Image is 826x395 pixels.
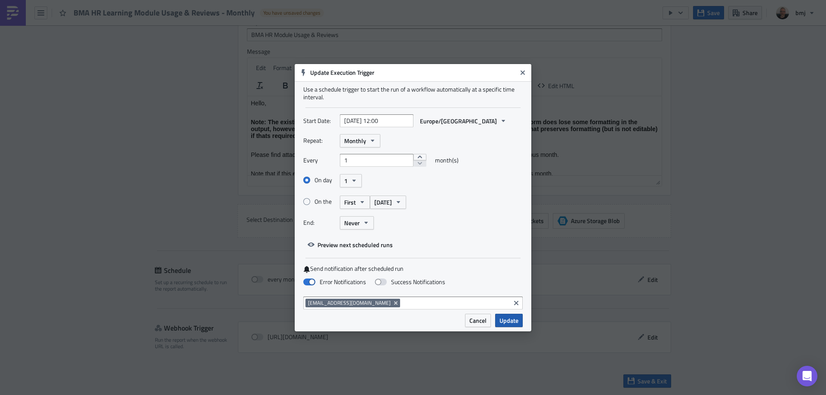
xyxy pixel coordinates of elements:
[340,174,362,187] button: 1
[375,278,445,286] label: Success Notifications
[310,69,517,77] h6: Update Execution Trigger
[499,316,518,325] span: Update
[420,116,497,126] span: Europe/[GEOGRAPHIC_DATA]
[344,176,348,185] span: 1
[3,55,411,62] p: Please find attached the BMA HR Learning Module Usage & Reviews report showing data from the prev...
[303,216,336,229] label: End:
[340,134,380,147] button: Monthly
[435,154,459,167] span: month(s)
[303,198,340,205] label: On the
[344,136,366,145] span: Monthly
[303,176,340,184] label: On day
[303,238,397,251] button: Preview next scheduled runs
[516,66,529,79] button: Close
[303,114,336,127] label: Start Date:
[3,3,411,10] p: Hello,
[511,298,521,308] button: Clear selected items
[413,154,426,161] button: increment
[303,154,336,167] label: Every
[317,240,393,249] span: Preview next scheduled runs
[340,114,413,127] input: YYYY-MM-DD HH:mm
[340,196,370,209] button: First
[344,198,356,207] span: First
[392,299,400,307] button: Remove Tag
[303,86,523,101] div: Use a schedule trigger to start the run of a workflow automatically at a specific time interval.
[344,218,360,227] span: Never
[3,22,410,43] strong: Note: The existing platform used to distribute this content is now decommissioned. The new platfo...
[797,366,817,386] div: Open Intercom Messenger
[416,114,511,128] button: Europe/[GEOGRAPHIC_DATA]
[469,316,487,325] span: Cancel
[374,198,392,207] span: [DATE]
[495,314,523,327] button: Update
[3,3,411,119] body: Rich Text Area. Press ALT-0 for help.
[3,74,411,81] p: Note that if this email may contain an empty attachment if no usage data or reviews exists for th...
[303,134,336,147] label: Repeat:
[303,265,523,273] label: Send notification after scheduled run
[413,160,426,167] button: decrement
[308,300,391,306] span: [EMAIL_ADDRESS][DOMAIN_NAME]
[370,196,406,209] button: [DATE]
[465,314,491,327] button: Cancel
[303,278,366,286] label: Error Notifications
[340,216,374,230] button: Never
